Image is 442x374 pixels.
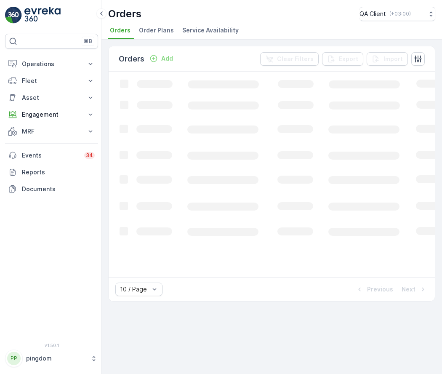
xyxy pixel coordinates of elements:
[389,11,411,17] p: ( +03:00 )
[322,52,363,66] button: Export
[22,127,81,136] p: MRF
[383,55,403,63] p: Import
[5,350,98,367] button: PPpingdom
[401,284,428,294] button: Next
[354,284,394,294] button: Previous
[22,77,81,85] p: Fleet
[5,147,98,164] a: Events34
[402,285,415,294] p: Next
[5,123,98,140] button: MRF
[5,89,98,106] button: Asset
[22,151,79,160] p: Events
[22,93,81,102] p: Asset
[22,110,81,119] p: Engagement
[119,53,144,65] p: Orders
[367,285,393,294] p: Previous
[108,7,141,21] p: Orders
[22,168,95,176] p: Reports
[110,26,130,35] span: Orders
[359,10,386,18] p: QA Client
[367,52,408,66] button: Import
[5,56,98,72] button: Operations
[22,185,95,193] p: Documents
[339,55,358,63] p: Export
[84,38,92,45] p: ⌘B
[5,164,98,181] a: Reports
[260,52,319,66] button: Clear Filters
[26,354,86,363] p: pingdom
[277,55,314,63] p: Clear Filters
[139,26,174,35] span: Order Plans
[146,53,176,64] button: Add
[86,152,93,159] p: 34
[182,26,239,35] span: Service Availability
[161,54,173,63] p: Add
[5,7,22,24] img: logo
[7,352,21,365] div: PP
[5,343,98,348] span: v 1.50.1
[22,60,81,68] p: Operations
[24,7,61,24] img: logo_light-DOdMpM7g.png
[359,7,435,21] button: QA Client(+03:00)
[5,181,98,198] a: Documents
[5,72,98,89] button: Fleet
[5,106,98,123] button: Engagement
